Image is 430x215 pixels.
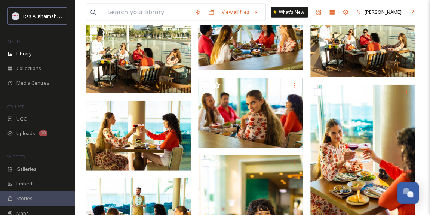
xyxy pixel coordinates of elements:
span: MEDIA [7,39,21,44]
span: Ras Al Khaimah Tourism Development Authority [23,12,129,19]
span: [PERSON_NAME] [365,9,402,15]
input: Search your library [104,4,191,21]
span: Library [16,50,31,57]
img: Logo_RAKTDA_RGB-01.png [12,12,19,20]
span: Collections [16,65,41,72]
span: Embeds [16,180,35,187]
img: Friends lunch.jpg [86,101,191,171]
a: What's New [271,7,308,18]
img: Friends lunch.jpg [198,0,303,70]
span: Uploads [16,130,35,137]
div: 10 [39,130,47,136]
span: Stories [16,195,33,202]
span: WIDGETS [7,154,25,160]
img: Friends lunch.jpg [198,78,303,148]
span: UGC [16,115,27,122]
a: View all files [218,5,262,19]
img: Friends lunch.jpg [310,7,415,77]
span: COLLECT [7,104,24,109]
span: Galleries [16,166,37,173]
button: Open Chat [397,182,419,204]
a: [PERSON_NAME] [352,5,405,19]
span: Media Centres [16,79,49,87]
img: Friends lunch.jpg [86,23,191,93]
